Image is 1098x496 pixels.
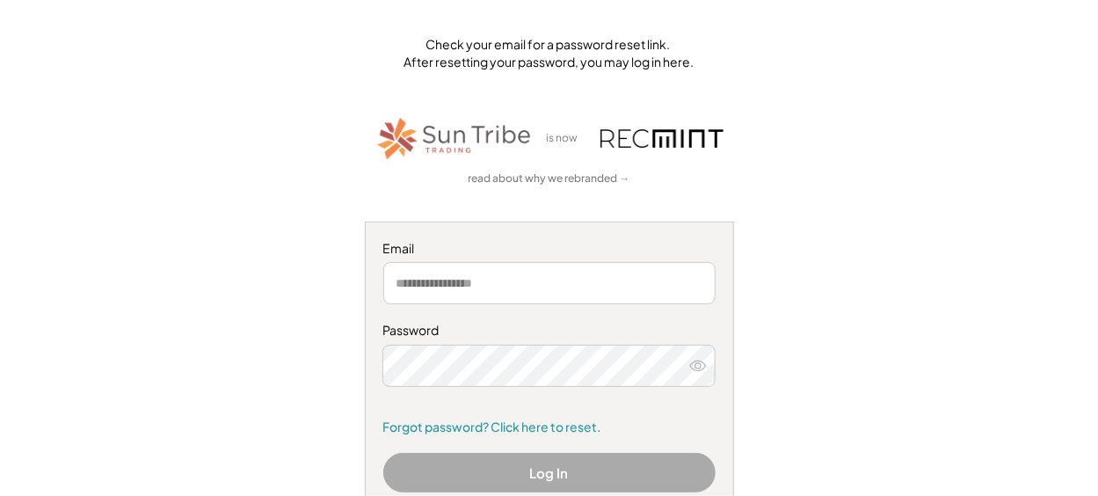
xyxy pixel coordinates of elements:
a: Forgot password? Click here to reset. [383,419,716,436]
a: read about why we rebranded → [469,171,630,186]
img: recmint-logotype%403x.png [600,129,724,148]
div: Check your email for a password reset link. After resetting your password, you may log in here. [21,36,1077,70]
div: Email [383,240,716,258]
div: is now [542,131,592,146]
div: Password [383,322,716,339]
button: Log In [383,453,716,492]
img: STT_Horizontal_Logo%2B-%2BColor.png [375,114,534,163]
